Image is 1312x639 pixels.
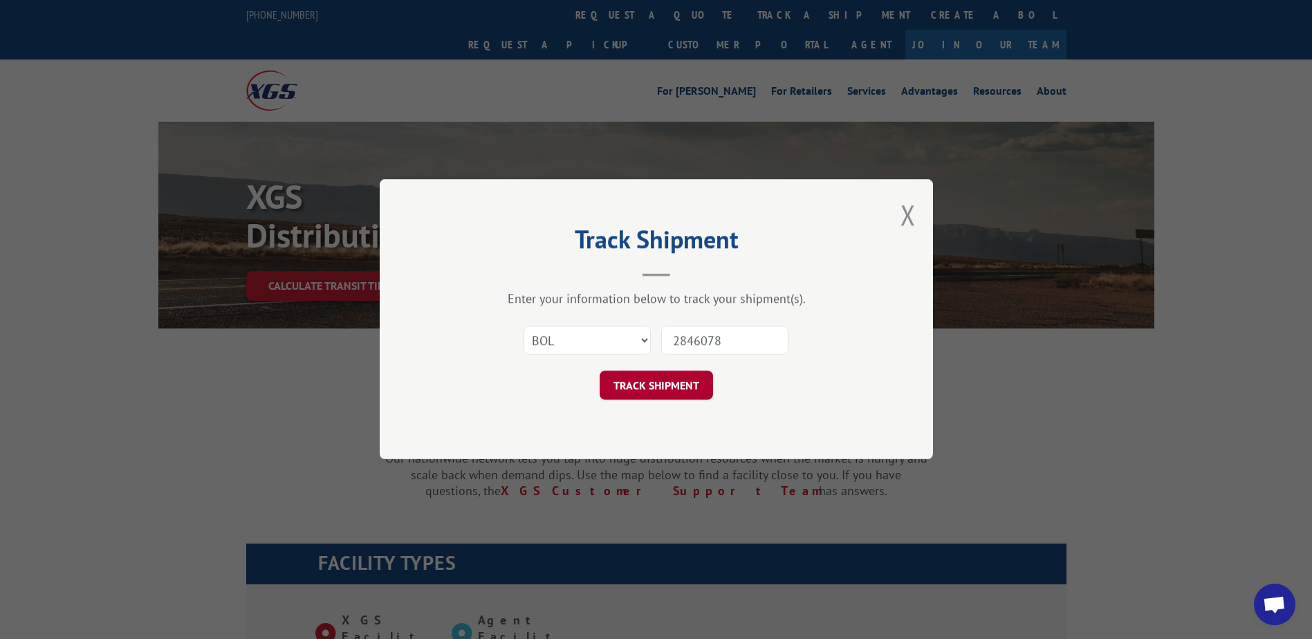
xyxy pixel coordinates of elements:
[661,326,788,355] input: Number(s)
[449,291,864,307] div: Enter your information below to track your shipment(s).
[1254,584,1295,625] a: Open chat
[900,196,916,233] button: Close modal
[449,230,864,256] h2: Track Shipment
[600,371,713,400] button: TRACK SHIPMENT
